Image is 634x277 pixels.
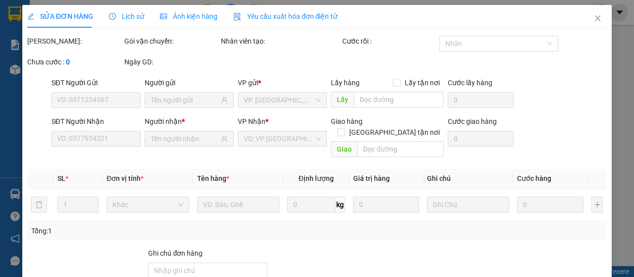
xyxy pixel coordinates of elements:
span: Định lượng [299,174,334,182]
label: Ghi chú đơn hàng [148,249,203,257]
input: Tên người nhận [151,133,219,144]
button: plus [591,197,603,213]
span: Giá trị hàng [353,174,390,182]
div: Ngày GD: [124,56,219,67]
input: Cước lấy hàng [448,92,514,108]
input: Cước giao hàng [448,131,514,147]
span: Lấy tận nơi [401,77,444,88]
input: Dọc đường [354,92,443,108]
img: icon [233,13,241,21]
div: SĐT Người Nhận [52,116,141,127]
span: kg [335,197,345,213]
input: 0 [353,197,419,213]
div: Chưa cước : [27,56,122,67]
span: VP. Đồng Phước [244,93,321,108]
span: close [594,14,602,22]
label: Cước lấy hàng [448,79,492,87]
button: Close [584,5,612,33]
span: Tên hàng [197,174,229,182]
b: 0 [66,58,70,66]
span: Lịch sử [109,12,144,20]
span: Lấy [331,92,354,108]
div: Người nhận [145,116,234,127]
span: user [221,135,228,142]
span: edit [27,13,34,20]
span: user [221,97,228,104]
span: Giao hàng [331,117,363,125]
div: VP gửi [238,77,327,88]
span: Đơn vị tính [106,174,144,182]
span: picture [160,13,167,20]
span: Ảnh kiện hàng [160,12,217,20]
input: Ghi Chú [427,197,509,213]
button: delete [31,197,47,213]
input: Tên người gửi [151,95,219,106]
span: Giao [331,141,357,157]
input: 0 [517,197,583,213]
span: VP Nhận [238,117,265,125]
span: Lấy hàng [331,79,360,87]
div: Gói vận chuyển: [124,36,219,47]
span: Cước hàng [517,174,551,182]
div: Cước rồi : [342,36,437,47]
div: Người gửi [145,77,234,88]
span: SỬA ĐƠN HÀNG [27,12,93,20]
label: Cước giao hàng [448,117,497,125]
span: [GEOGRAPHIC_DATA] tận nơi [345,127,444,138]
div: Nhân viên tạo: [221,36,340,47]
div: [PERSON_NAME]: [27,36,122,47]
input: VD: Bàn, Ghế [197,197,279,213]
span: Khác [112,197,183,212]
input: Dọc đường [357,141,443,157]
th: Ghi chú [423,169,513,188]
span: clock-circle [109,13,116,20]
span: Yêu cầu xuất hóa đơn điện tử [233,12,338,20]
div: SĐT Người Gửi [52,77,141,88]
span: SL [57,174,65,182]
div: Tổng: 1 [31,225,246,236]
